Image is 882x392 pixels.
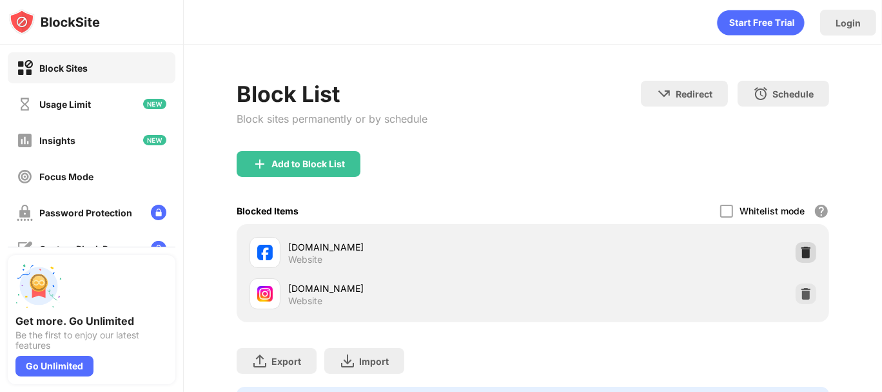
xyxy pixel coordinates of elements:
[17,132,33,149] img: insights-off.svg
[237,81,427,107] div: Block List
[39,135,75,146] div: Insights
[17,96,33,112] img: time-usage-off.svg
[740,205,805,216] div: Whitelist mode
[151,205,166,220] img: lock-menu.svg
[359,356,389,367] div: Import
[271,159,345,169] div: Add to Block List
[257,286,273,302] img: favicons
[9,9,100,35] img: logo-blocksite.svg
[39,99,91,110] div: Usage Limit
[288,295,322,307] div: Website
[288,282,533,295] div: [DOMAIN_NAME]
[39,207,132,218] div: Password Protection
[237,112,427,125] div: Block sites permanently or by schedule
[39,243,124,254] div: Custom Block Page
[39,171,93,182] div: Focus Mode
[271,356,301,367] div: Export
[676,88,712,99] div: Redirect
[15,315,168,327] div: Get more. Go Unlimited
[17,205,33,221] img: password-protection-off.svg
[39,63,88,74] div: Block Sites
[288,240,533,254] div: [DOMAIN_NAME]
[15,263,62,309] img: push-unlimited.svg
[836,17,861,28] div: Login
[288,254,322,265] div: Website
[143,99,166,109] img: new-icon.svg
[15,330,168,351] div: Be the first to enjoy our latest features
[17,241,33,257] img: customize-block-page-off.svg
[237,205,299,216] div: Blocked Items
[15,356,93,377] div: Go Unlimited
[17,60,33,76] img: block-on.svg
[257,245,273,260] img: favicons
[717,10,805,36] div: animation
[151,241,166,256] img: lock-menu.svg
[772,88,814,99] div: Schedule
[17,169,33,185] img: focus-off.svg
[143,135,166,145] img: new-icon.svg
